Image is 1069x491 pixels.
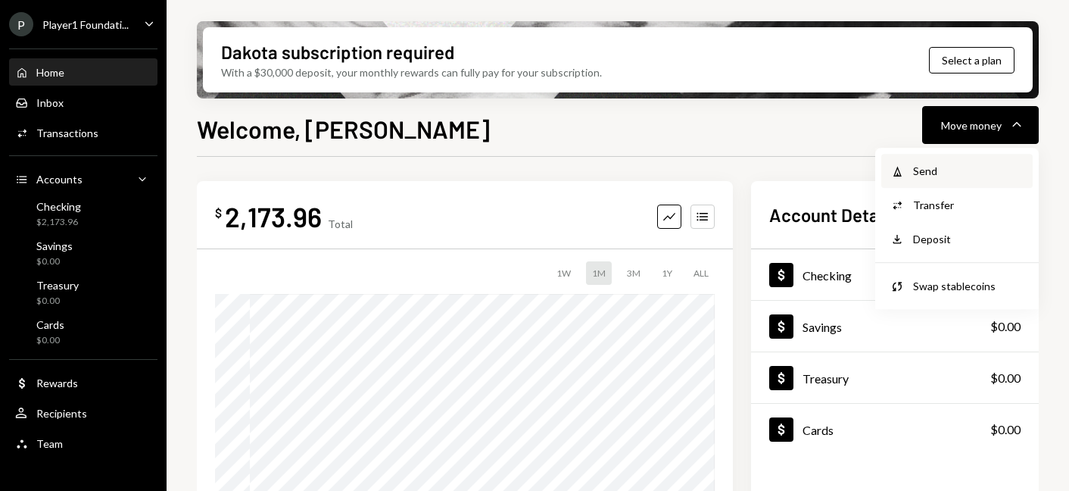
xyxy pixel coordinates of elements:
a: Treasury$0.00 [751,352,1039,403]
div: $0.00 [990,421,1021,439]
a: Home [9,58,157,86]
div: ALL [687,261,715,285]
div: 1M [586,261,612,285]
div: Treasury [36,279,79,292]
div: Player1 Foundati... [42,18,129,31]
div: Move money [941,117,1002,133]
a: Savings$0.00 [751,301,1039,352]
div: $0.00 [36,295,79,308]
a: Rewards [9,369,157,396]
a: Checking$2,173.96 [751,249,1039,300]
a: Transactions [9,119,157,146]
div: $0.00 [36,334,64,347]
div: $ [215,205,222,220]
div: 3M [621,261,647,285]
button: Move money [922,106,1039,144]
a: Cards$0.00 [751,404,1039,455]
div: $0.00 [36,255,73,268]
div: Send [913,163,1024,179]
a: Cards$0.00 [9,314,157,350]
div: Savings [803,320,842,334]
div: P [9,12,33,36]
h1: Welcome, [PERSON_NAME] [197,114,490,144]
div: $0.00 [990,317,1021,336]
div: Home [36,66,64,79]
div: Recipients [36,407,87,420]
a: Recipients [9,399,157,427]
div: Checking [36,200,81,213]
div: Checking [803,268,852,283]
div: 1Y [656,261,678,285]
a: Checking$2,173.96 [9,195,157,232]
div: Treasury [803,371,849,386]
a: Team [9,430,157,457]
div: $0.00 [990,369,1021,387]
div: Total [328,217,353,230]
div: $2,173.96 [36,216,81,229]
div: Team [36,437,63,450]
div: Rewards [36,377,78,389]
div: 2,173.96 [225,199,322,233]
div: 1W [550,261,577,285]
div: Transactions [36,127,98,139]
div: Cards [36,318,64,331]
div: Cards [803,423,834,437]
div: Savings [36,239,73,252]
div: Dakota subscription required [221,39,454,64]
a: Inbox [9,89,157,116]
a: Savings$0.00 [9,235,157,271]
div: Deposit [913,231,1024,247]
h2: Account Details [769,202,897,227]
button: Select a plan [929,47,1014,73]
div: Transfer [913,197,1024,213]
div: Inbox [36,96,64,109]
a: Accounts [9,165,157,192]
a: Treasury$0.00 [9,274,157,311]
div: Accounts [36,173,83,186]
div: With a $30,000 deposit, your monthly rewards can fully pay for your subscription. [221,64,602,80]
div: Swap stablecoins [913,278,1024,294]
